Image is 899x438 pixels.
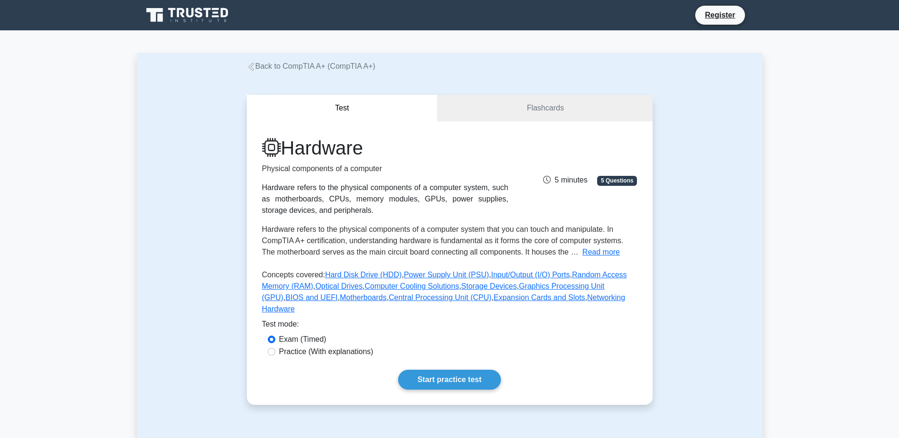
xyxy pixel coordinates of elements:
[247,95,438,122] button: Test
[262,182,509,216] div: Hardware refers to the physical components of a computer system, such as motherboards, CPUs, memo...
[279,346,373,357] label: Practice (With explanations)
[491,271,570,279] a: Input/Output (I/O) Ports
[597,176,637,185] span: 5 Questions
[364,282,459,290] a: Computer Cooling Solutions
[398,370,501,390] a: Start practice test
[389,293,491,301] a: Central Processing Unit (CPU)
[262,225,624,256] span: Hardware refers to the physical components of a computer system that you can touch and manipulate...
[262,319,637,334] div: Test mode:
[247,62,375,70] a: Back to CompTIA A+ (CompTIA A+)
[340,293,387,301] a: Motherboards
[285,293,337,301] a: BIOS and UEFI
[404,271,489,279] a: Power Supply Unit (PSU)
[461,282,517,290] a: Storage Devices
[543,176,587,184] span: 5 minutes
[582,246,620,258] button: Read more
[262,163,509,174] p: Physical components of a computer
[699,9,741,21] a: Register
[315,282,363,290] a: Optical Drives
[279,334,327,345] label: Exam (Timed)
[325,271,402,279] a: Hard Disk Drive (HDD)
[262,137,509,159] h1: Hardware
[494,293,585,301] a: Expansion Cards and Slots
[438,95,652,122] a: Flashcards
[262,269,637,319] p: Concepts covered: , , , , , , , , , , , ,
